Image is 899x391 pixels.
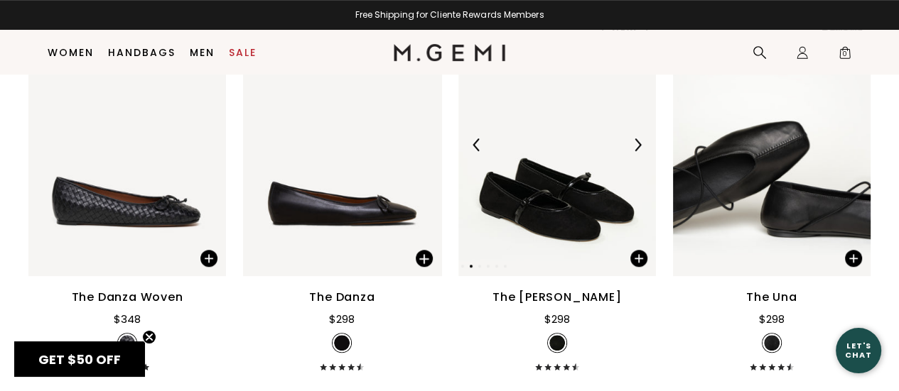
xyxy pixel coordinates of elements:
a: Sale [229,47,257,58]
img: Previous Arrow [470,138,483,151]
div: The Danza [309,289,375,306]
a: The Danza WovenThe Danza WovenThe Danza Woven$348 [28,13,226,371]
img: v_7387723825211_SWATCH_50x.jpg [549,335,565,351]
div: The [PERSON_NAME] [492,289,622,306]
div: $348 [114,311,141,328]
a: Women [48,47,94,58]
button: Close teaser [142,330,156,344]
div: $298 [329,311,355,328]
img: v_7323851096123_SWATCH_50x.jpg [119,335,135,351]
span: 0 [838,48,852,62]
img: M.Gemi [394,44,505,61]
div: GET $50 OFFClose teaser [14,341,145,377]
a: Handbags [108,47,176,58]
img: v_7263728894011_SWATCH_50x.jpg [764,335,780,351]
div: $298 [759,311,785,328]
a: The UnaThe One tagThe UnaThe One tagThe Una$298 [673,13,871,371]
div: The Danza Woven [72,289,183,306]
a: The DanzaThe DanzaThe Danza$298 [243,13,441,371]
img: Next Arrow [631,138,644,151]
div: Let's Chat [836,341,881,359]
span: GET $50 OFF [38,351,121,368]
div: $298 [544,311,570,328]
a: Previous ArrowNext ArrowThe [PERSON_NAME]$298 [458,13,656,371]
div: The Una [746,289,797,306]
a: Men [190,47,215,58]
img: v_11364_SWATCH_50x.jpg [334,335,350,351]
